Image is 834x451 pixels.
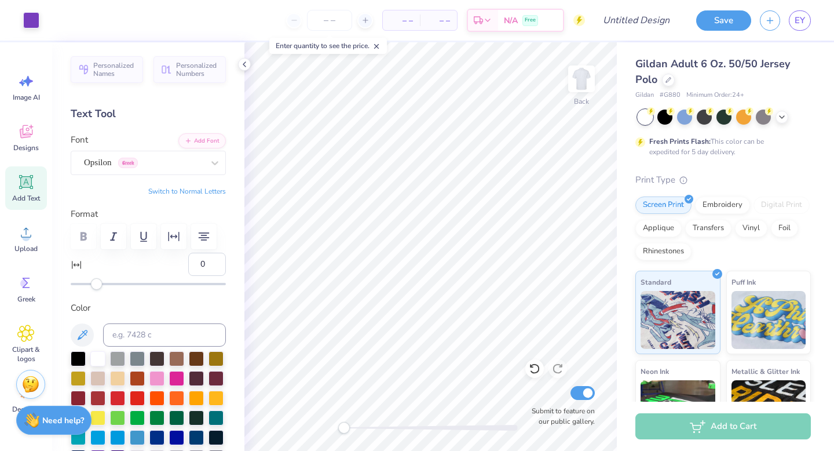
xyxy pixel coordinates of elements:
img: Metallic & Glitter Ink [731,380,806,438]
span: Standard [641,276,671,288]
div: Print Type [635,173,811,187]
span: Gildan Adult 6 Oz. 50/50 Jersey Polo [635,57,790,86]
strong: Fresh Prints Flash: [649,137,711,146]
div: Transfers [685,220,731,237]
span: – – [390,14,413,27]
button: Save [696,10,751,31]
div: Vinyl [735,220,767,237]
span: # G880 [660,90,681,100]
div: Foil [771,220,798,237]
span: Upload [14,244,38,253]
div: Digital Print [753,197,810,214]
label: Submit to feature on our public gallery. [525,406,595,427]
button: Add Font [178,133,226,148]
div: Enter quantity to see the price. [269,38,387,54]
span: N/A [504,14,518,27]
button: Personalized Names [71,56,143,83]
div: Embroidery [695,197,750,214]
div: This color can be expedited for 5 day delivery. [649,136,792,157]
button: Switch to Normal Letters [148,187,226,196]
div: Rhinestones [635,243,692,260]
a: EY [789,10,811,31]
span: Neon Ink [641,365,669,377]
span: Greek [17,294,35,304]
span: Puff Ink [731,276,756,288]
span: EY [795,14,805,27]
strong: Need help? [42,415,84,426]
span: Metallic & Glitter Ink [731,365,800,377]
span: Gildan [635,90,654,100]
div: Accessibility label [338,422,350,434]
div: Accessibility label [91,278,103,290]
div: Text Tool [71,106,226,122]
div: Back [574,96,589,107]
img: Neon Ink [641,380,715,438]
label: Font [71,133,88,147]
input: – – [307,10,352,31]
label: Format [71,208,226,221]
div: Applique [635,220,682,237]
span: – – [427,14,450,27]
img: Puff Ink [731,291,806,349]
span: Add Text [12,194,40,203]
img: Back [570,67,593,90]
div: Screen Print [635,197,692,214]
span: Image AI [13,93,40,102]
span: Decorate [12,405,40,414]
span: Minimum Order: 24 + [686,90,744,100]
span: Personalized Names [93,61,136,78]
button: Personalized Numbers [153,56,226,83]
input: Untitled Design [594,9,679,32]
img: Standard [641,291,715,349]
input: e.g. 7428 c [103,323,226,347]
span: Free [525,16,536,24]
span: Personalized Numbers [176,61,219,78]
span: Clipart & logos [7,345,45,363]
label: Color [71,301,226,315]
span: Designs [13,143,39,152]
